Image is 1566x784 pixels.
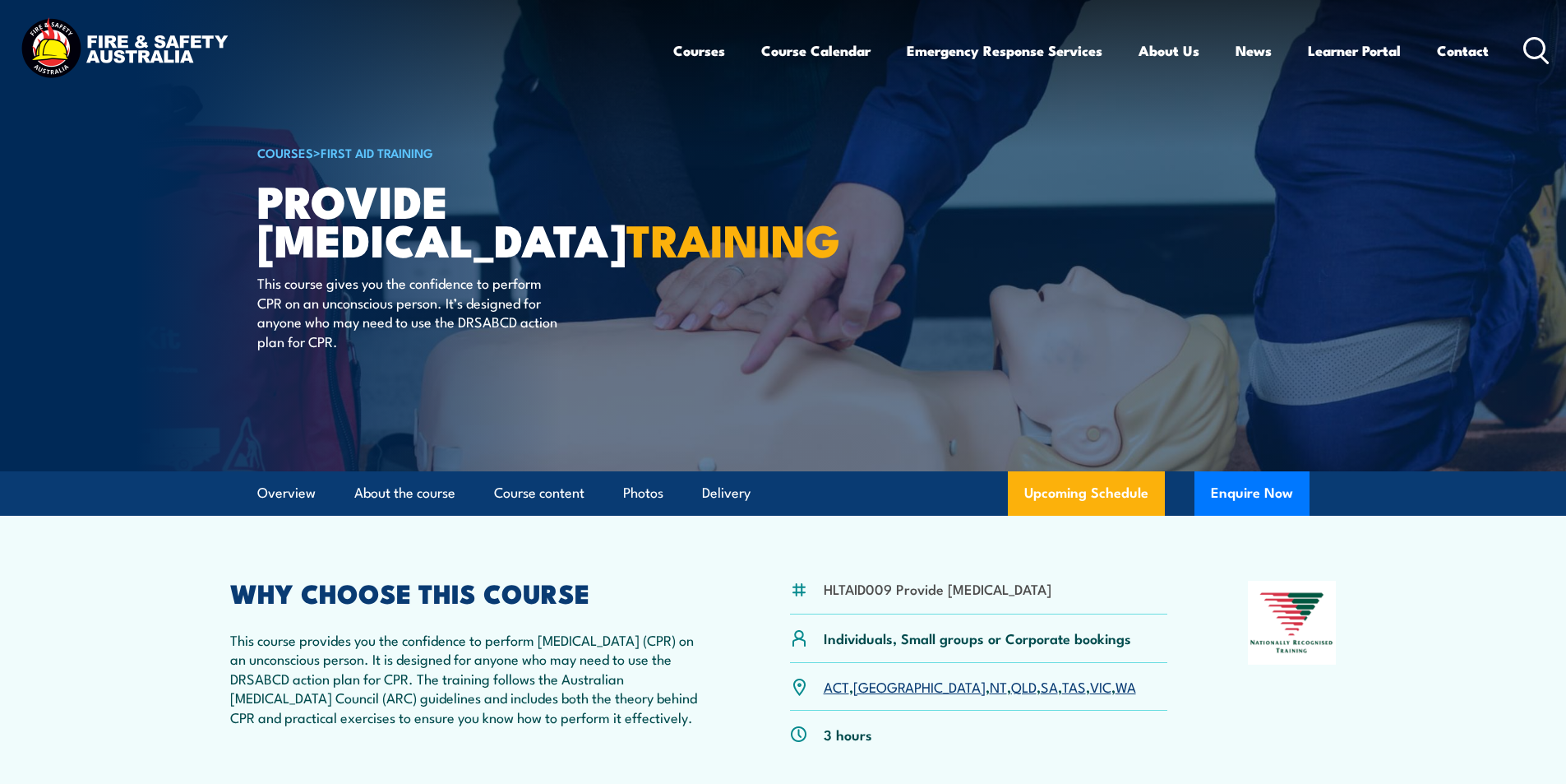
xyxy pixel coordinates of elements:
[1062,676,1086,696] a: TAS
[824,579,1051,598] li: HLTAID009 Provide [MEDICAL_DATA]
[1008,471,1165,516] a: Upcoming Schedule
[1041,676,1058,696] a: SA
[257,471,316,515] a: Overview
[702,471,751,515] a: Delivery
[1248,581,1337,665] img: Nationally Recognised Training logo.
[673,29,725,72] a: Courses
[1194,471,1310,516] button: Enquire Now
[990,676,1007,696] a: NT
[257,181,663,257] h1: Provide [MEDICAL_DATA]
[230,630,710,726] p: This course provides you the confidence to perform [MEDICAL_DATA] (CPR) on an unconscious person....
[824,629,1131,647] p: Individuals, Small groups or Corporate bookings
[824,676,849,696] a: ACT
[1437,29,1489,72] a: Contact
[1090,676,1111,696] a: VIC
[623,471,663,515] a: Photos
[257,143,313,161] a: COURSES
[824,677,1136,696] p: , , , , , , ,
[907,29,1102,72] a: Emergency Response Services
[1139,29,1199,72] a: About Us
[761,29,871,72] a: Course Calendar
[1308,29,1401,72] a: Learner Portal
[321,143,433,161] a: First Aid Training
[626,204,840,272] strong: TRAINING
[354,471,455,515] a: About the course
[853,676,986,696] a: [GEOGRAPHIC_DATA]
[1236,29,1272,72] a: News
[1116,676,1136,696] a: WA
[230,581,710,604] h2: WHY CHOOSE THIS COURSE
[1011,676,1037,696] a: QLD
[494,471,584,515] a: Course content
[257,142,663,162] h6: >
[257,273,557,350] p: This course gives you the confidence to perform CPR on an unconscious person. It’s designed for a...
[824,725,872,744] p: 3 hours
